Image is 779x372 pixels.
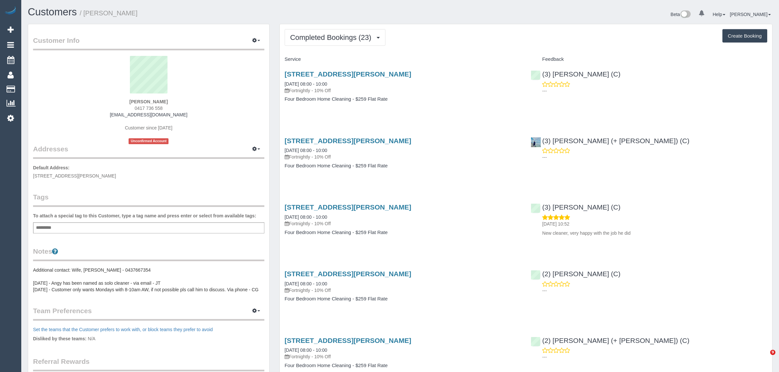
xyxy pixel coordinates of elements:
a: (2) [PERSON_NAME] (+ [PERSON_NAME]) (C) [531,337,689,344]
a: Customers [28,6,77,18]
a: [DATE] 08:00 - 10:00 [285,81,327,87]
label: To attach a special tag to this Customer, type a tag name and press enter or select from availabl... [33,212,256,219]
h4: Four Bedroom Home Cleaning - $259 Flat Rate [285,163,521,169]
a: [DATE] 08:00 - 10:00 [285,148,327,153]
button: Create Booking [722,29,767,43]
img: New interface [680,10,691,19]
a: Help [713,12,725,17]
h4: Four Bedroom Home Cleaning - $259 Flat Rate [285,230,521,235]
span: N/A [88,336,95,341]
button: Completed Bookings (23) [285,29,385,46]
a: [DATE] 08:00 - 10:00 [285,347,327,353]
a: (3) [PERSON_NAME] (C) [531,70,620,78]
a: (3) [PERSON_NAME] (+ [PERSON_NAME]) (C) [531,137,689,144]
h4: Service [285,57,521,62]
legend: Team Preferences [33,306,264,321]
p: Fortnightly - 10% Off [285,220,521,227]
a: [EMAIL_ADDRESS][DOMAIN_NAME] [110,112,187,117]
a: (3) [PERSON_NAME] (C) [531,203,620,211]
legend: Referral Rewards [33,357,264,371]
a: (2) [PERSON_NAME] (C) [531,270,620,278]
p: Fortnightly - 10% Off [285,287,521,294]
span: 9 [770,350,775,355]
strong: [PERSON_NAME] [130,99,168,104]
p: --- [542,154,767,161]
a: Beta [671,12,691,17]
label: Disliked by these teams: [33,335,86,342]
legend: Tags [33,192,264,207]
h4: Four Bedroom Home Cleaning - $259 Flat Rate [285,363,521,368]
h4: Feedback [531,57,767,62]
legend: Notes [33,246,264,261]
p: --- [542,88,767,94]
span: Customer since [DATE] [125,125,172,130]
small: / [PERSON_NAME] [80,9,138,17]
iframe: Intercom live chat [757,350,772,365]
label: Default Address: [33,164,70,171]
h4: Four Bedroom Home Cleaning - $259 Flat Rate [285,296,521,302]
a: [STREET_ADDRESS][PERSON_NAME] [285,70,411,78]
span: Completed Bookings (23) [290,33,375,42]
span: [STREET_ADDRESS][PERSON_NAME] [33,173,116,178]
p: [DATE] 10:52 [542,221,767,227]
img: Automaid Logo [4,7,17,16]
a: [DATE] 08:00 - 10:00 [285,281,327,286]
p: Fortnightly - 10% Off [285,353,521,360]
p: Fortnightly - 10% Off [285,87,521,94]
p: Fortnightly - 10% Off [285,154,521,160]
p: --- [542,287,767,294]
pre: Additional contact: Wife, [PERSON_NAME] - 0437667354 [DATE] - Angy has been named as solo cleaner... [33,267,264,293]
img: (3) Arifin (+ Fatema) (C) [531,137,541,147]
a: Set the teams that the Customer prefers to work with, or block teams they prefer to avoid [33,327,213,332]
a: [PERSON_NAME] [730,12,771,17]
span: Unconfirmed Account [129,138,168,144]
a: [DATE] 08:00 - 10:00 [285,214,327,220]
p: --- [542,354,767,360]
h4: Four Bedroom Home Cleaning - $259 Flat Rate [285,96,521,102]
span: 0417 736 558 [135,106,163,111]
legend: Customer Info [33,36,264,50]
a: [STREET_ADDRESS][PERSON_NAME] [285,137,411,144]
a: [STREET_ADDRESS][PERSON_NAME] [285,270,411,278]
a: [STREET_ADDRESS][PERSON_NAME] [285,337,411,344]
p: New cleaner, very happy with the job he did [542,230,767,236]
a: [STREET_ADDRESS][PERSON_NAME] [285,203,411,211]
